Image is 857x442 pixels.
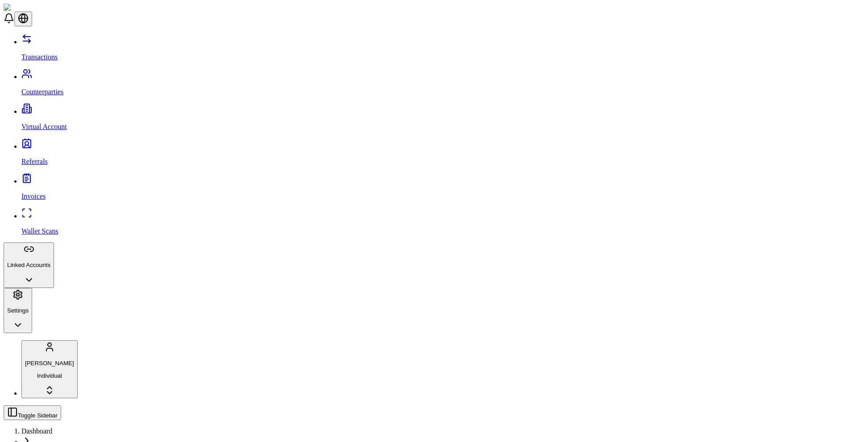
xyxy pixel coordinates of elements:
a: Counterparties [21,73,853,96]
a: Virtual Account [21,108,853,131]
a: Dashboard [21,427,52,435]
p: [PERSON_NAME] [25,360,74,367]
p: Invoices [21,192,853,200]
p: Transactions [21,53,853,61]
p: Settings [7,307,29,314]
a: Wallet Scans [21,212,853,235]
p: Virtual Account [21,123,853,131]
img: ShieldPay Logo [4,4,57,12]
p: Referrals [21,158,853,166]
p: Individual [25,372,74,379]
p: Wallet Scans [21,227,853,235]
button: Linked Accounts [4,242,54,288]
button: Settings [4,288,32,334]
button: [PERSON_NAME]Individual [21,340,78,398]
a: Transactions [21,38,853,61]
a: Invoices [21,177,853,200]
p: Counterparties [21,88,853,96]
a: Referrals [21,142,853,166]
p: Linked Accounts [7,262,50,268]
span: Toggle Sidebar [18,412,58,419]
button: Toggle Sidebar [4,405,61,420]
